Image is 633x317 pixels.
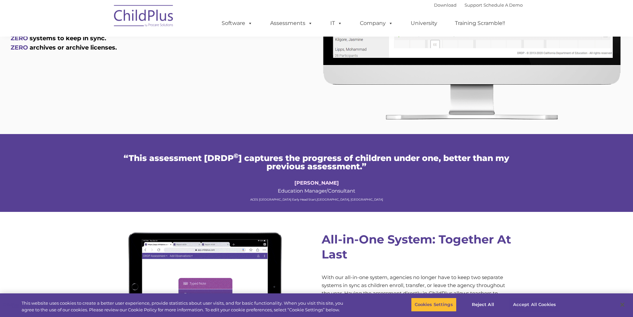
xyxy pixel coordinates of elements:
span: ZERO [11,44,28,51]
img: ChildPlus by Procare Solutions [111,0,177,34]
a: Support [465,2,482,8]
font: | [434,2,523,8]
div: This website uses cookies to create a better user experience, provide statistics about user visit... [22,300,348,313]
strong: All-in-One System: Together At Last [322,232,511,261]
span: Education Manager/Consultant [278,180,355,194]
p: With our all-in-one system, agencies no longer have to keep two separate systems in sync as child... [322,273,513,305]
button: Reject All [462,298,504,312]
a: Schedule A Demo [483,2,523,8]
sup: © [234,152,239,160]
button: Close [615,297,630,312]
a: Software [215,17,259,30]
span: ACES [GEOGRAPHIC_DATA] Early Head Start, [250,198,317,201]
span: ZERO [11,35,28,42]
span: [GEOGRAPHIC_DATA], [GEOGRAPHIC_DATA] [317,198,383,201]
a: University [404,17,444,30]
button: Cookies Settings [411,298,457,312]
button: Accept All Cookies [509,298,560,312]
a: Training Scramble!! [448,17,512,30]
a: Company [353,17,400,30]
a: Assessments [264,17,319,30]
strong: [PERSON_NAME] [294,180,339,186]
a: IT [324,17,349,30]
a: Download [434,2,457,8]
span: “This assessment [DRDP ] captures the progress of children under one, better than my previous ass... [124,153,509,171]
span: systems to keep in sync. [30,35,106,42]
span: archives or archive licenses. [30,44,117,51]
